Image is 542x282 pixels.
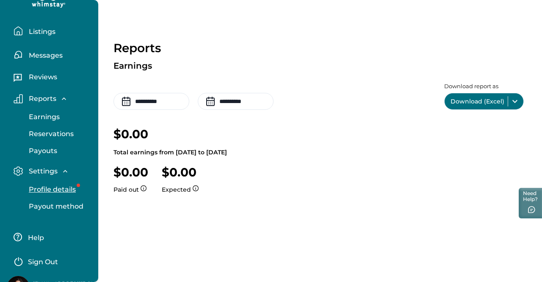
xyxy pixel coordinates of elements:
[26,185,76,194] p: Profile details
[26,167,58,176] p: Settings
[19,142,97,159] button: Payouts
[19,126,97,142] button: Reservations
[26,95,56,103] p: Reports
[14,94,91,103] button: Reports
[26,113,60,121] p: Earnings
[26,147,57,155] p: Payouts
[113,41,527,55] p: Reports
[26,73,57,81] p: Reviews
[14,70,91,87] button: Reviews
[19,109,97,126] button: Earnings
[26,202,83,211] p: Payout method
[113,127,227,141] p: $0.00
[113,142,227,157] p: Total earnings from [DATE] to [DATE]
[444,93,524,110] button: Download (Excel)
[25,234,44,242] p: Help
[26,28,55,36] p: Listings
[444,83,527,90] p: Download report as
[14,109,91,159] div: Reports
[162,165,199,179] p: $0.00
[26,130,74,138] p: Reservations
[19,198,97,215] button: Payout method
[14,46,91,63] button: Messages
[14,181,91,215] div: Settings
[162,179,199,193] p: Expected
[28,258,58,266] p: Sign Out
[14,252,88,269] button: Sign Out
[19,181,97,198] button: Profile details
[113,165,148,179] p: $0.00
[14,22,91,39] button: Listings
[113,179,148,193] p: Paid out
[113,62,152,70] p: Earnings
[14,166,91,176] button: Settings
[14,229,88,246] button: Help
[26,51,63,60] p: Messages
